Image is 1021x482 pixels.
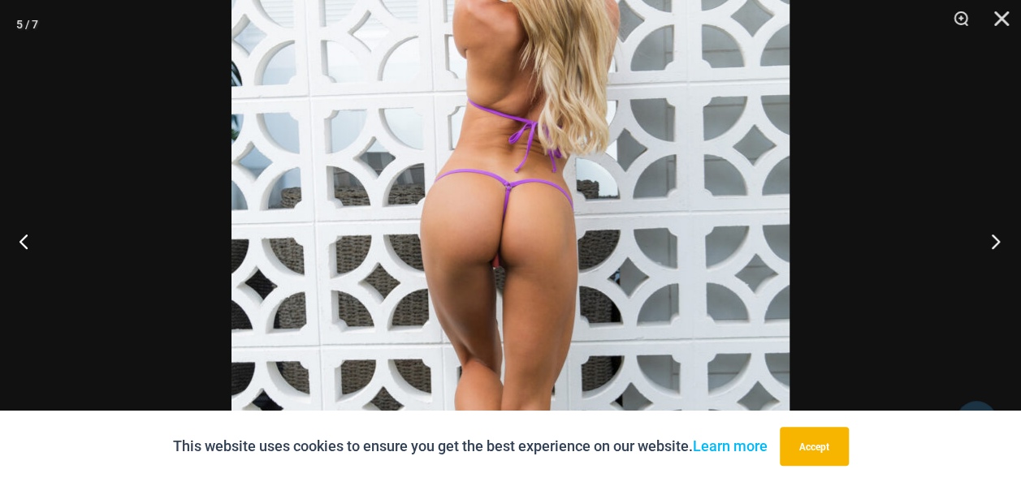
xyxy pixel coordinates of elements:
[693,437,768,454] a: Learn more
[173,434,768,458] p: This website uses cookies to ensure you get the best experience on our website.
[960,200,1021,282] button: Next
[780,427,849,466] button: Accept
[16,12,38,37] div: 5 / 7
